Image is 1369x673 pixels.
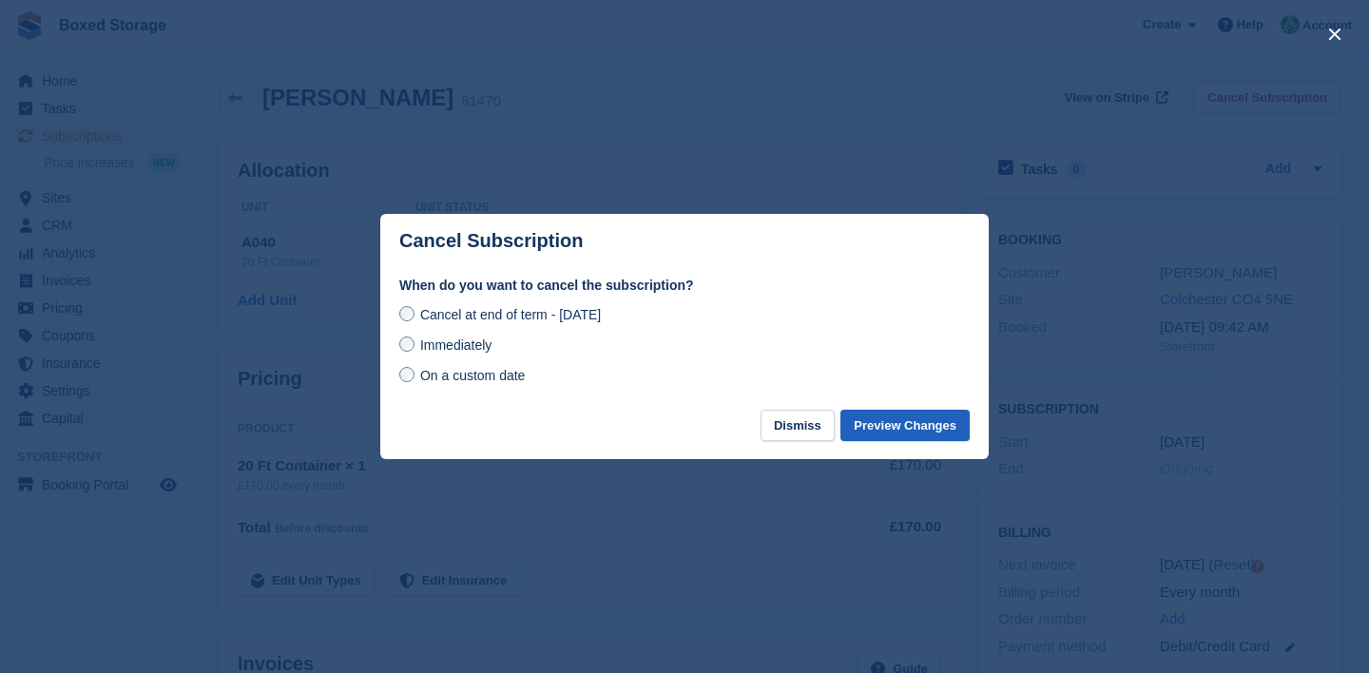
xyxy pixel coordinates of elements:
[420,337,492,353] span: Immediately
[761,410,835,441] button: Dismiss
[1320,19,1350,49] button: close
[840,410,970,441] button: Preview Changes
[399,230,583,252] p: Cancel Subscription
[420,307,601,322] span: Cancel at end of term - [DATE]
[399,336,415,352] input: Immediately
[399,306,415,321] input: Cancel at end of term - [DATE]
[399,367,415,382] input: On a custom date
[420,368,526,383] span: On a custom date
[399,276,970,296] label: When do you want to cancel the subscription?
